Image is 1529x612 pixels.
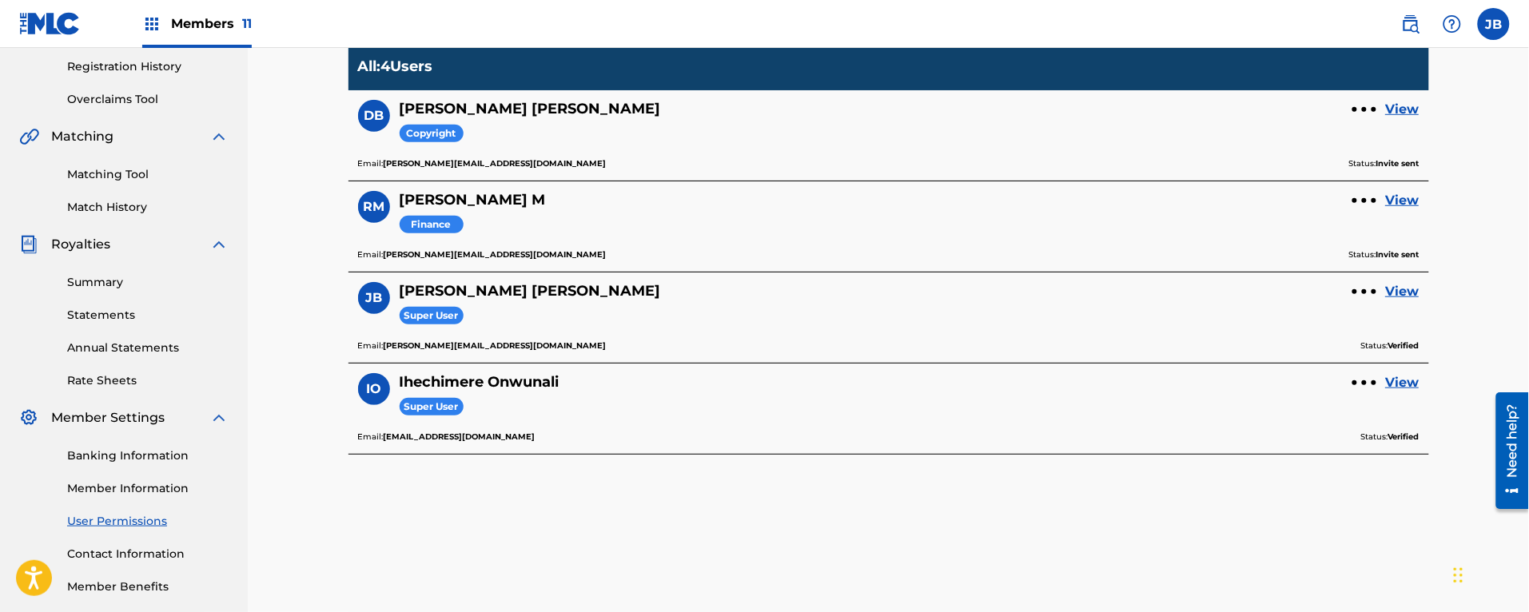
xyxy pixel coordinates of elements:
a: Match History [67,199,229,216]
p: Status: [1361,339,1420,353]
a: Member Information [67,480,229,497]
h5: Ihechimere Onwunali [400,373,559,391]
a: Banking Information [67,447,229,464]
span: DB [364,106,384,125]
span: Royalties [51,235,110,254]
a: Registration History [67,58,229,75]
h5: Jessica Brant [400,282,661,300]
a: View [1386,100,1420,119]
b: [PERSON_NAME][EMAIL_ADDRESS][DOMAIN_NAME] [384,340,607,351]
span: IO [366,380,381,399]
a: Contact Information [67,546,229,562]
a: Rate Sheets [67,372,229,389]
iframe: Chat Widget [1449,535,1529,612]
div: Drag [1454,551,1463,599]
a: View [1386,373,1420,392]
h5: Rachel M [400,191,546,209]
b: [PERSON_NAME][EMAIL_ADDRESS][DOMAIN_NAME] [384,249,607,260]
iframe: Resource Center [1484,386,1529,515]
a: Public Search [1395,8,1427,40]
img: help [1443,14,1462,34]
div: Help [1436,8,1468,40]
b: Invite sent [1376,158,1420,169]
span: JB [365,288,382,308]
a: Annual Statements [67,340,229,356]
a: View [1386,191,1420,210]
img: expand [209,127,229,146]
img: Matching [19,127,39,146]
p: All : 4 Users [358,58,433,75]
span: 11 [242,16,252,31]
h5: Danny Bronico [400,100,661,118]
p: Status: [1349,157,1420,171]
b: [PERSON_NAME][EMAIL_ADDRESS][DOMAIN_NAME] [384,158,607,169]
span: Members [171,14,252,33]
p: Status: [1349,248,1420,262]
a: Member Benefits [67,578,229,595]
b: Invite sent [1376,249,1420,260]
p: Email: [358,157,607,171]
a: User Permissions [67,513,229,530]
span: RM [363,197,384,217]
a: View [1386,282,1420,301]
span: Member Settings [51,408,165,427]
span: Matching [51,127,113,146]
img: expand [209,235,229,254]
b: Verified [1388,431,1420,442]
a: Summary [67,274,229,291]
p: Email: [358,339,607,353]
p: Email: [358,248,607,262]
div: User Menu [1478,8,1510,40]
p: Email: [358,430,536,444]
a: Statements [67,307,229,324]
img: Royalties [19,235,38,254]
span: Copyright [400,125,464,143]
b: [EMAIL_ADDRESS][DOMAIN_NAME] [384,431,536,442]
b: Verified [1388,340,1420,351]
a: Overclaims Tool [67,91,229,108]
img: MLC Logo [19,12,81,35]
img: search [1401,14,1420,34]
p: Status: [1361,430,1420,444]
img: Top Rightsholders [142,14,161,34]
img: expand [209,408,229,427]
img: Member Settings [19,408,38,427]
span: Finance [400,216,464,234]
a: Matching Tool [67,166,229,183]
span: Super User [400,398,464,416]
span: Super User [400,307,464,325]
